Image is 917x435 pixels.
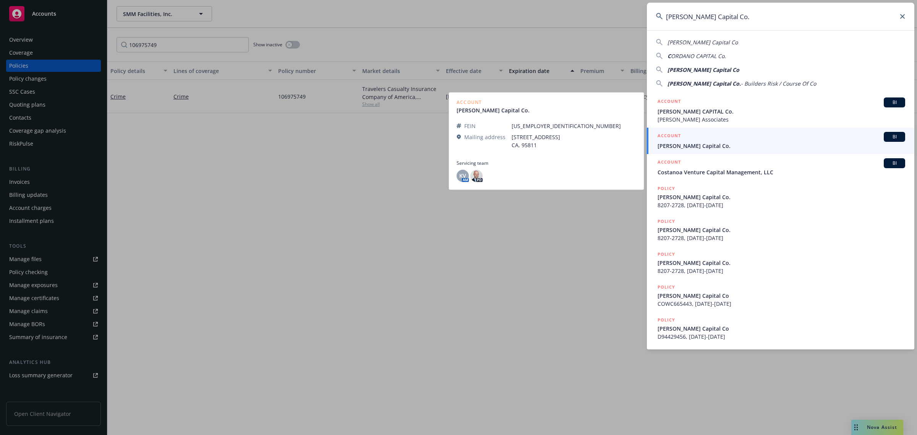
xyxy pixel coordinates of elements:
span: [PERSON_NAME] Capital Co. [658,193,905,201]
span: - Builders Risk / Course Of Co [741,80,816,87]
span: C [667,52,671,60]
a: POLICY[PERSON_NAME] Capital CoD94429456, [DATE]-[DATE] [647,312,914,345]
span: 8207-2728, [DATE]-[DATE] [658,234,905,242]
span: ORDANO CAPITAL Co. [671,52,726,60]
span: [PERSON_NAME] Capital Co [667,66,739,73]
a: POLICY[PERSON_NAME] Capital CoCOWC665443, [DATE]-[DATE] [647,279,914,312]
span: [PERSON_NAME] Capital Co [658,292,905,300]
span: [PERSON_NAME] Capital Co [667,39,738,46]
a: ACCOUNTBI[PERSON_NAME] CAPITAL Co.[PERSON_NAME] Associates [647,93,914,128]
a: POLICY[PERSON_NAME] Capital Co.8207-2728, [DATE]-[DATE] [647,213,914,246]
span: [PERSON_NAME] Capital Co [658,325,905,333]
span: [PERSON_NAME] CAPITAL Co. [658,107,905,115]
h5: ACCOUNT [658,132,681,141]
h5: POLICY [658,185,675,192]
span: BI [887,160,902,167]
a: ACCOUNTBICostanoa Venture Capital Management, LLC [647,154,914,180]
a: POLICY[PERSON_NAME] Capital Co.8207-2728, [DATE]-[DATE] [647,246,914,279]
span: [PERSON_NAME] Capital Co. [658,226,905,234]
h5: ACCOUNT [658,158,681,167]
span: 8207-2728, [DATE]-[DATE] [658,267,905,275]
h5: ACCOUNT [658,97,681,107]
h5: POLICY [658,283,675,291]
a: POLICY[PERSON_NAME] Capital Co.8207-2728, [DATE]-[DATE] [647,180,914,213]
input: Search... [647,3,914,30]
span: [PERSON_NAME] Associates [658,115,905,123]
span: BI [887,99,902,106]
a: ACCOUNTBI[PERSON_NAME] Capital Co. [647,128,914,154]
span: [PERSON_NAME] Capital Co. [667,80,741,87]
span: D94429456, [DATE]-[DATE] [658,333,905,341]
span: [PERSON_NAME] Capital Co. [658,142,905,150]
span: BI [887,133,902,140]
h5: POLICY [658,217,675,225]
h5: POLICY [658,250,675,258]
h5: POLICY [658,316,675,324]
span: COWC665443, [DATE]-[DATE] [658,300,905,308]
span: [PERSON_NAME] Capital Co. [658,259,905,267]
span: Costanoa Venture Capital Management, LLC [658,168,905,176]
span: 8207-2728, [DATE]-[DATE] [658,201,905,209]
